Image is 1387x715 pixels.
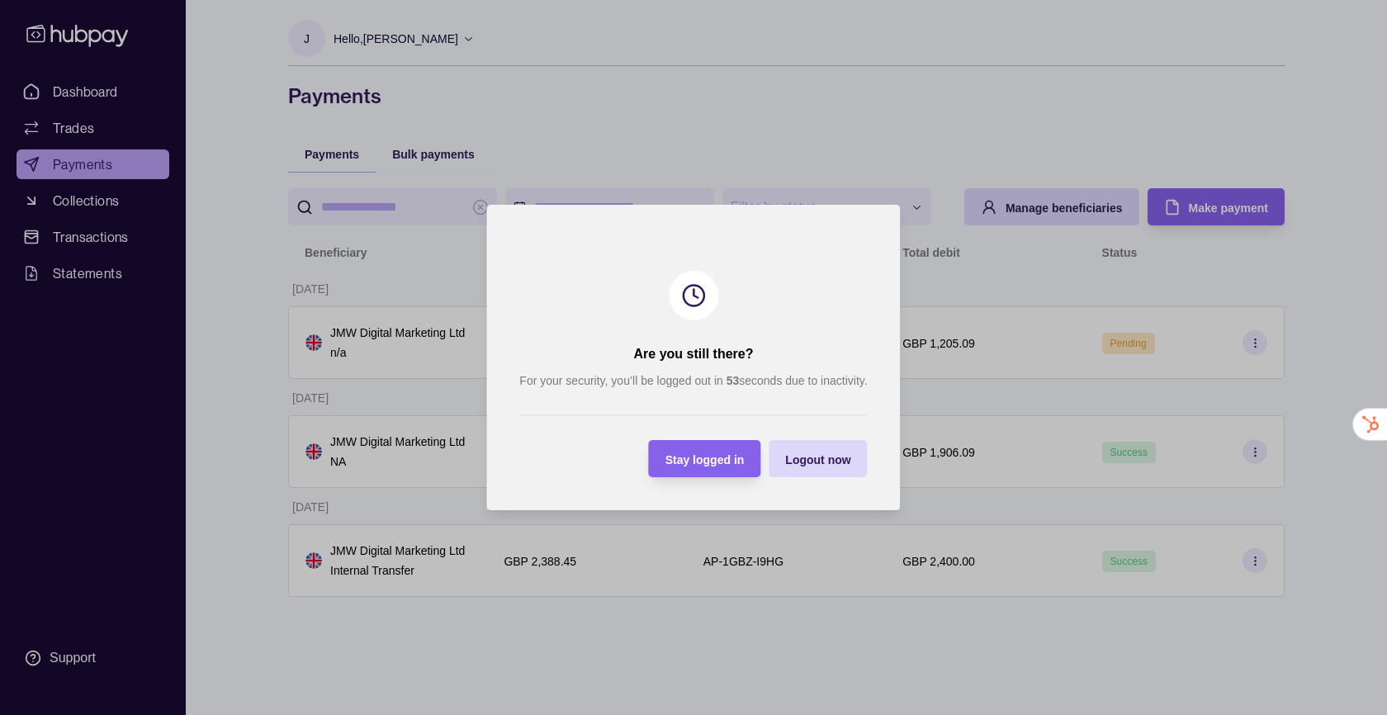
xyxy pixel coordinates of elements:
[785,453,850,466] span: Logout now
[634,345,754,363] h2: Are you still there?
[769,440,867,477] button: Logout now
[519,372,867,390] p: For your security, you’ll be logged out in seconds due to inactivity.
[727,374,740,387] strong: 53
[649,440,761,477] button: Stay logged in
[665,453,745,466] span: Stay logged in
